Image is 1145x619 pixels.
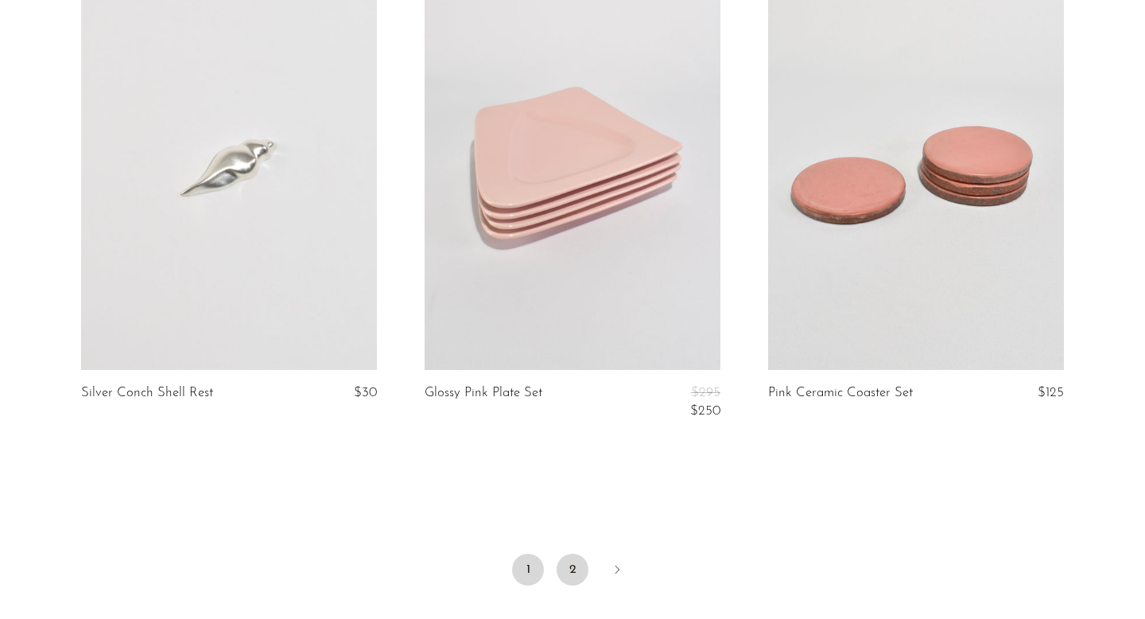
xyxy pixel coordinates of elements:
[354,386,377,399] span: $30
[690,404,720,418] span: $250
[691,386,720,399] span: $295
[512,554,544,586] span: 1
[81,386,213,400] a: Silver Conch Shell Rest
[1038,386,1064,399] span: $125
[768,386,913,400] a: Pink Ceramic Coaster Set
[425,386,542,419] a: Glossy Pink Plate Set
[557,554,588,586] a: 2
[601,554,633,589] a: Next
